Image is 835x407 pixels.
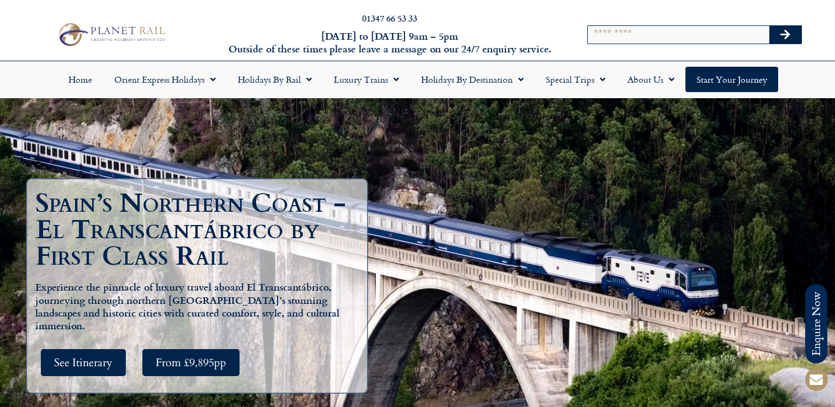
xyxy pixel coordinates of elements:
a: See Itinerary [41,349,126,376]
h6: [DATE] to [DATE] 9am – 5pm Outside of these times please leave a message on our 24/7 enquiry serv... [225,30,554,56]
a: Special Trips [535,67,616,92]
h5: Experience the pinnacle of luxury travel aboard El Transcantábrico, journeying through northern [... [35,281,364,332]
button: Search [769,26,801,44]
nav: Menu [6,67,829,92]
a: 01347 66 53 33 [362,12,417,24]
a: Home [57,67,103,92]
span: From £9,895pp [156,356,226,369]
a: About Us [616,67,685,92]
h1: Spain’s Northern Coast - El Transcantábrico by First Class Rail [35,190,364,270]
a: Holidays by Destination [410,67,535,92]
a: Orient Express Holidays [103,67,227,92]
a: Holidays by Rail [227,67,323,92]
a: Start your Journey [685,67,778,92]
a: From £9,895pp [142,349,240,376]
span: See Itinerary [54,356,113,369]
a: Luxury Trains [323,67,410,92]
img: Planet Rail Train Holidays Logo [54,20,168,49]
